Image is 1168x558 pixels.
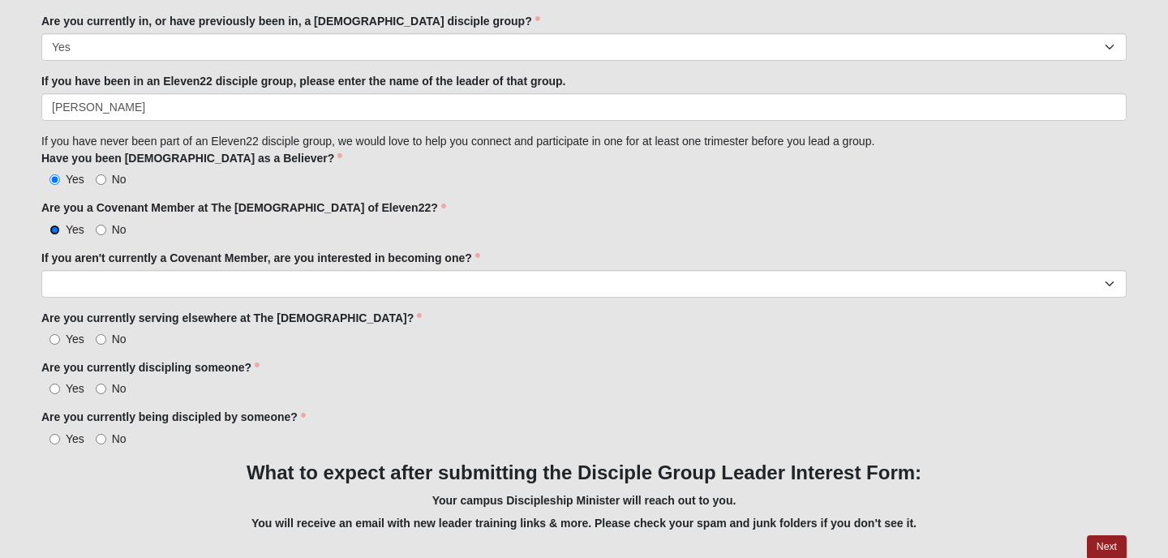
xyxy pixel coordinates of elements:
input: No [96,434,106,444]
label: Are you currently being discipled by someone? [41,409,306,425]
span: No [112,223,127,236]
span: Yes [66,333,84,346]
span: No [112,173,127,186]
label: Are you currently in, or have previously been in, a [DEMOGRAPHIC_DATA] disciple group? [41,13,540,29]
label: Are you currently serving elsewhere at The [DEMOGRAPHIC_DATA]? [41,310,422,326]
label: Are you a Covenant Member at The [DEMOGRAPHIC_DATA] of Eleven22? [41,200,446,216]
h5: You will receive an email with new leader training links & more. Please check your spam and junk ... [41,517,1127,530]
input: Yes [49,384,60,394]
span: Yes [66,432,84,445]
span: No [112,333,127,346]
input: Yes [49,434,60,444]
span: Yes [66,382,84,395]
h5: Your campus Discipleship Minister will reach out to you. [41,494,1127,508]
label: If you have been in an Eleven22 disciple group, please enter the name of the leader of that group. [41,73,565,89]
span: Yes [66,173,84,186]
label: If you aren't currently a Covenant Member, are you interested in becoming one? [41,250,480,266]
span: No [112,432,127,445]
input: No [96,174,106,185]
input: No [96,384,106,394]
span: No [112,382,127,395]
input: No [96,334,106,345]
label: Have you been [DEMOGRAPHIC_DATA] as a Believer? [41,150,342,166]
input: Yes [49,225,60,235]
input: No [96,225,106,235]
h3: What to expect after submitting the Disciple Group Leader Interest Form: [41,461,1127,485]
input: Yes [49,334,60,345]
label: Are you currently discipling someone? [41,359,260,376]
span: Yes [66,223,84,236]
input: Yes [49,174,60,185]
